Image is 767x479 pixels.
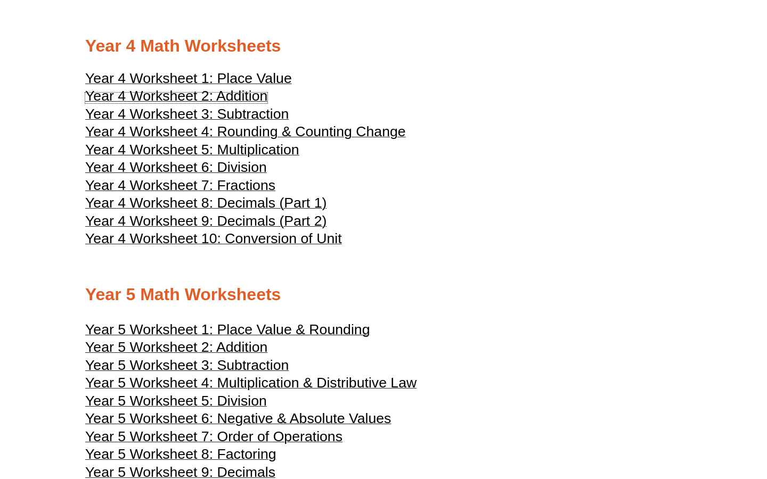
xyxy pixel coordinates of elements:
[85,357,289,373] span: Year 5 Worksheet 3: Subtraction
[85,284,682,306] h2: Year 5 Math Worksheets
[85,35,682,57] h2: Year 4 Math Worksheets
[85,451,276,461] a: Year 5 Worksheet 8: Factoring
[85,235,342,246] a: Year 4 Worksheet 10: Conversion of Unit
[85,218,327,228] a: Year 4 Worksheet 9: Decimals (Part 2)
[85,200,327,210] a: Year 4 Worksheet 8: Decimals (Part 1)
[85,398,267,408] a: Year 5 Worksheet 5: Division
[85,142,299,158] span: Year 4 Worksheet 5: Multiplication
[85,393,267,409] span: Year 5 Worksheet 5: Division
[85,379,417,390] a: Year 5 Worksheet 4: Multiplication & Distributive Law
[85,195,327,211] span: Year 4 Worksheet 8: Decimals (Part 1)
[85,128,406,139] a: Year 4 Worksheet 4: Rounding & Counting Change
[85,111,289,121] a: Year 4 Worksheet 3: Subtraction
[85,106,289,122] span: Year 4 Worksheet 3: Subtraction
[85,230,342,246] span: Year 4 Worksheet 10: Conversion of Unit
[85,177,275,193] span: Year 4 Worksheet 7: Fractions
[85,159,267,175] span: Year 4 Worksheet 6: Division
[85,123,406,139] span: Year 4 Worksheet 4: Rounding & Counting Change
[85,75,292,86] a: Year 4 Worksheet 1: Place Value
[584,359,767,479] iframe: Chat Widget
[85,375,417,391] span: Year 5 Worksheet 4: Multiplication & Distributive Law
[85,410,391,426] span: Year 5 Worksheet 6: Negative & Absolute Values
[85,88,267,104] span: Year 4 Worksheet 2: Addition
[85,446,276,462] span: Year 5 Worksheet 8: Factoring
[85,70,292,86] span: Year 4 Worksheet 1: Place Value
[85,433,342,444] a: Year 5 Worksheet 7: Order of Operations
[85,213,327,229] span: Year 4 Worksheet 9: Decimals (Part 2)
[85,146,299,157] a: Year 4 Worksheet 5: Multiplication
[85,93,267,103] a: Year 4 Worksheet 2: Addition
[85,321,370,337] span: Year 5 Worksheet 1: Place Value & Rounding
[85,428,342,444] span: Year 5 Worksheet 7: Order of Operations
[85,182,275,193] a: Year 4 Worksheet 7: Fractions
[85,326,370,337] a: Year 5 Worksheet 1: Place Value & Rounding
[85,344,267,354] a: Year 5 Worksheet 2: Addition
[85,339,267,355] span: Year 5 Worksheet 2: Addition
[85,164,267,175] a: Year 4 Worksheet 6: Division
[85,415,391,426] a: Year 5 Worksheet 6: Negative & Absolute Values
[85,362,289,373] a: Year 5 Worksheet 3: Subtraction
